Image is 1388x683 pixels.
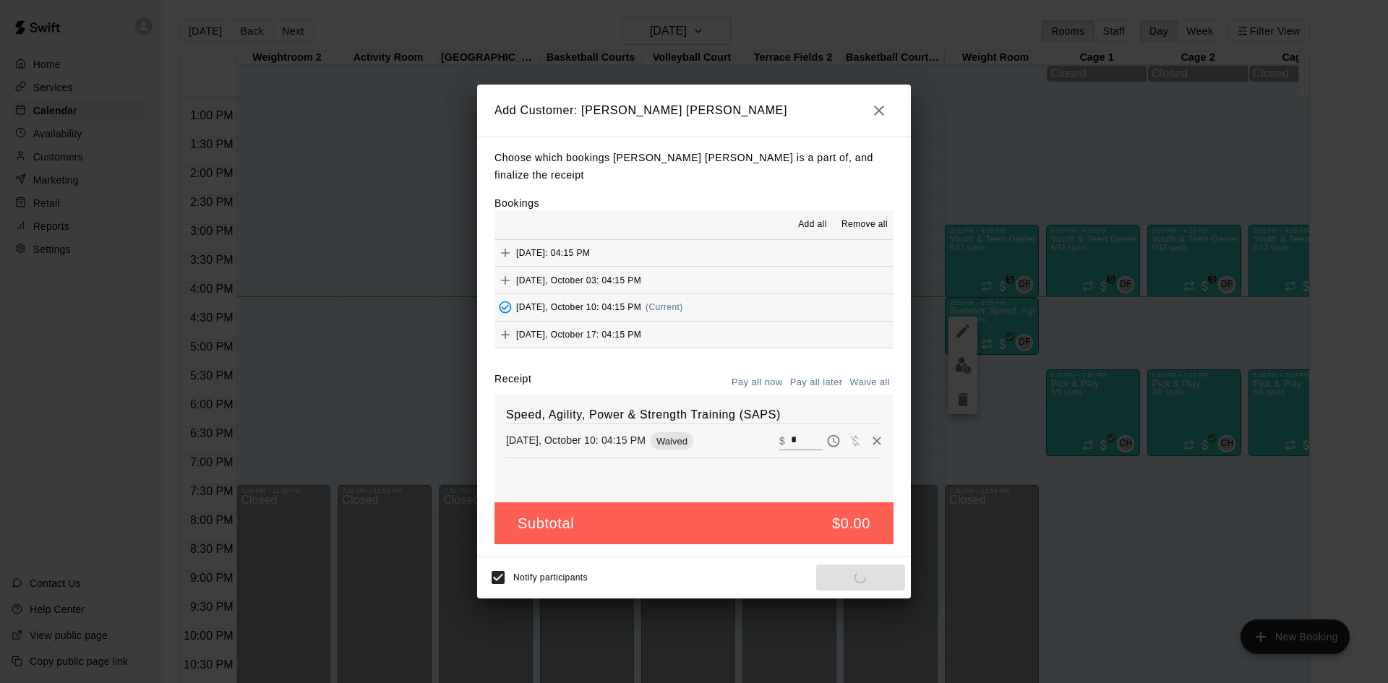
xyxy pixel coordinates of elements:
button: Added - Collect Payment[DATE], October 10: 04:15 PM(Current) [494,294,894,321]
span: [DATE], October 17: 04:15 PM [516,330,641,340]
button: Waive all [846,371,894,394]
h5: $0.00 [832,514,870,533]
button: Pay all now [728,371,787,394]
span: Add [494,274,516,285]
span: Add [494,247,516,258]
span: Notify participants [513,572,588,583]
label: Bookings [494,197,539,209]
button: Remove [866,430,888,452]
span: Pay later [823,434,844,446]
span: Remove all [841,218,888,232]
span: Waived [651,436,693,447]
span: [DATE], October 03: 04:15 PM [516,275,641,285]
h5: Subtotal [518,514,574,533]
p: Choose which bookings [PERSON_NAME] [PERSON_NAME] is a part of, and finalize the receipt [494,149,894,184]
span: [DATE], October 10: 04:15 PM [516,302,641,312]
button: Remove all [836,213,894,236]
span: Waive payment [844,434,866,446]
button: Add[DATE], October 17: 04:15 PM [494,322,894,348]
button: Add all [789,213,836,236]
span: (Current) [646,302,683,312]
h6: Speed, Agility, Power & Strength Training (SAPS) [506,405,882,424]
span: Add [494,329,516,340]
button: Added - Collect Payment [494,296,516,318]
label: Receipt [494,371,531,394]
button: Pay all later [787,371,847,394]
h2: Add Customer: [PERSON_NAME] [PERSON_NAME] [477,85,911,137]
p: $ [779,434,785,448]
button: Add[DATE]: 04:15 PM [494,240,894,267]
p: [DATE], October 10: 04:15 PM [506,433,646,447]
button: Add[DATE], October 03: 04:15 PM [494,267,894,293]
span: [DATE]: 04:15 PM [516,248,590,258]
span: Add all [798,218,827,232]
